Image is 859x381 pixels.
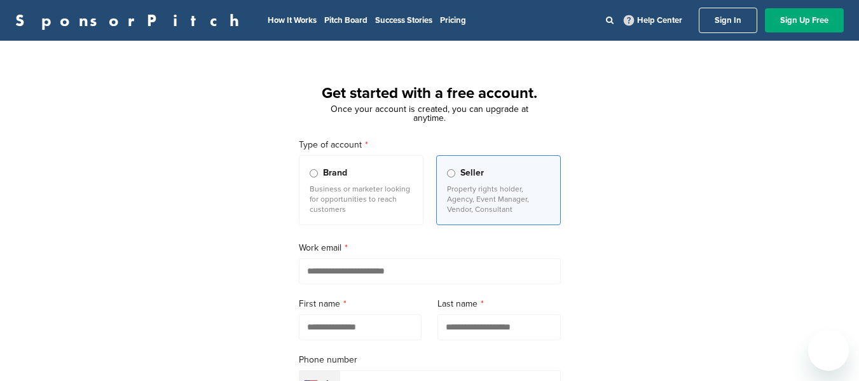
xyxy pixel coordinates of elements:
a: Sign In [699,8,757,33]
a: SponsorPitch [15,12,247,29]
input: Brand Business or marketer looking for opportunities to reach customers [310,169,318,177]
iframe: Button to launch messaging window [808,330,849,371]
label: Work email [299,241,561,255]
a: Success Stories [375,15,432,25]
span: Brand [323,166,347,180]
a: Sign Up Free [765,8,844,32]
span: Seller [460,166,484,180]
p: Property rights holder, Agency, Event Manager, Vendor, Consultant [447,184,550,214]
label: Last name [437,297,561,311]
input: Seller Property rights holder, Agency, Event Manager, Vendor, Consultant [447,169,455,177]
label: Type of account [299,138,561,152]
label: First name [299,297,422,311]
label: Phone number [299,353,561,367]
h1: Get started with a free account. [284,82,576,105]
a: Pitch Board [324,15,368,25]
a: How It Works [268,15,317,25]
span: Once your account is created, you can upgrade at anytime. [331,104,528,123]
a: Pricing [440,15,466,25]
a: Help Center [621,13,685,28]
p: Business or marketer looking for opportunities to reach customers [310,184,413,214]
